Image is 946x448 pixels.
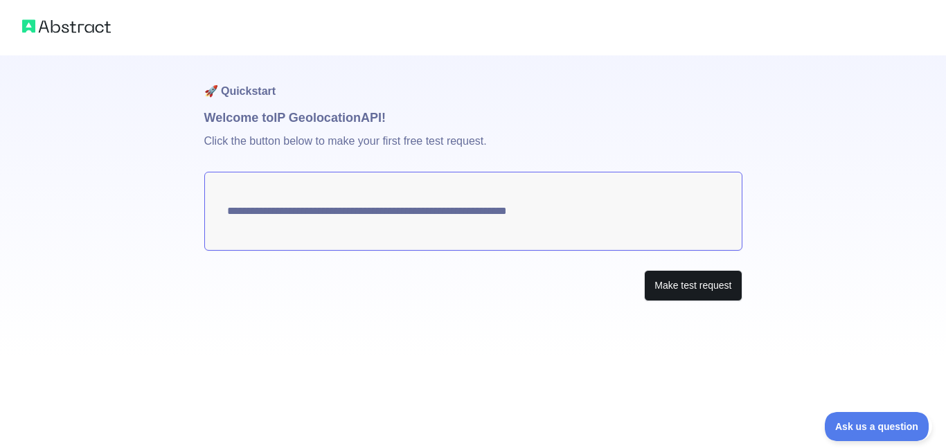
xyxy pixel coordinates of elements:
[644,270,742,301] button: Make test request
[204,108,742,127] h1: Welcome to IP Geolocation API!
[825,412,932,441] iframe: Toggle Customer Support
[22,17,111,36] img: Abstract logo
[204,55,742,108] h1: 🚀 Quickstart
[204,127,742,172] p: Click the button below to make your first free test request.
